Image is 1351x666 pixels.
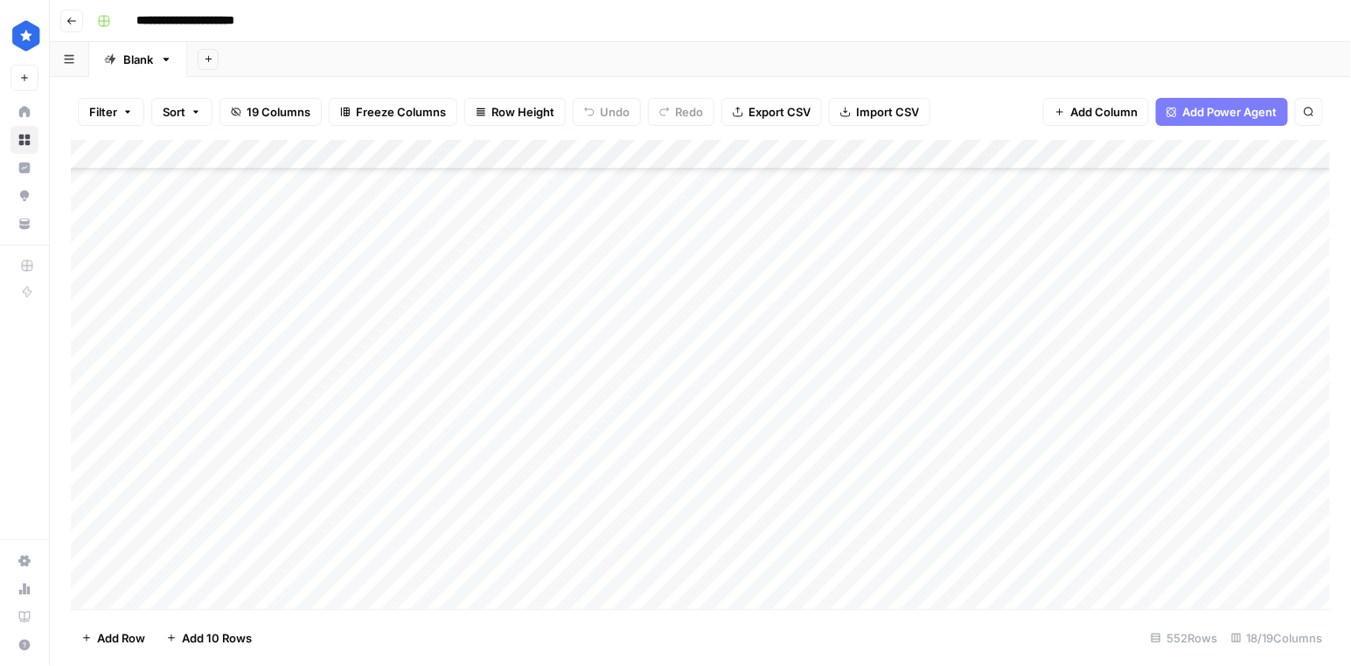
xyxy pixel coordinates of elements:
a: Usage [10,575,38,603]
a: Browse [10,126,38,154]
a: Blank [89,42,187,77]
span: Sort [163,103,185,121]
button: Add Row [71,624,156,652]
a: Opportunities [10,182,38,210]
div: 552 Rows [1144,624,1224,652]
button: Add Power Agent [1156,98,1288,126]
span: Filter [89,103,117,121]
span: Undo [600,103,630,121]
button: Export CSV [721,98,822,126]
a: Your Data [10,210,38,238]
span: Add Power Agent [1182,103,1278,121]
a: Learning Hub [10,603,38,631]
a: Home [10,98,38,126]
span: 19 Columns [247,103,310,121]
button: Workspace: ConsumerAffairs [10,14,38,58]
span: Freeze Columns [356,103,446,121]
button: Freeze Columns [329,98,457,126]
button: Sort [151,98,212,126]
img: ConsumerAffairs Logo [10,20,42,52]
span: Redo [675,103,703,121]
a: Insights [10,154,38,182]
button: Redo [648,98,714,126]
span: Row Height [491,103,554,121]
span: Export CSV [749,103,811,121]
span: Add Column [1070,103,1138,121]
button: Import CSV [829,98,930,126]
button: Help + Support [10,631,38,659]
button: Add 10 Rows [156,624,262,652]
button: Row Height [464,98,566,126]
a: Settings [10,547,38,575]
span: Add 10 Rows [182,629,252,647]
span: Import CSV [856,103,919,121]
div: Blank [123,51,153,68]
button: Filter [78,98,144,126]
div: 18/19 Columns [1224,624,1330,652]
button: Add Column [1043,98,1149,126]
span: Add Row [97,629,145,647]
button: 19 Columns [219,98,322,126]
button: Undo [573,98,641,126]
